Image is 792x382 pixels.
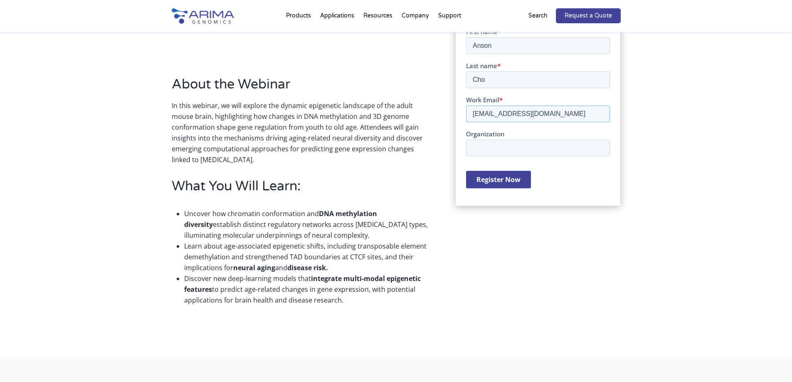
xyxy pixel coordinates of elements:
[556,8,621,23] a: Request a Quote
[184,273,431,306] li: Discover new deep-learning models that to predict age-related changes in gene expression, with po...
[287,263,328,272] strong: disease risk.
[172,100,431,165] p: In this webinar, we will explore the dynamic epigenetic landscape of the adult mouse brain, highl...
[466,27,610,195] iframe: Form 1
[172,8,234,24] img: Arima-Genomics-logo
[172,75,431,100] h2: About the Webinar
[172,177,431,202] h2: What You Will Learn:
[528,10,548,21] p: Search
[184,208,431,241] li: Uncover how chromatin conformation and establish distinct regulatory networks across [MEDICAL_DAT...
[184,241,431,273] li: Learn about age-associated epigenetic shifts, including transposable element demethylation and st...
[233,263,275,272] strong: neural aging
